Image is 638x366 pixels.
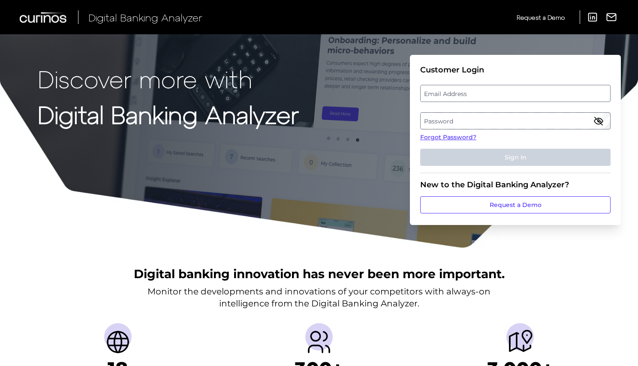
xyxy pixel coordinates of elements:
label: Password [421,113,610,129]
label: Email Address [421,86,610,101]
p: Discover more with [38,65,299,92]
p: Monitor the developments and innovations of your competitors with always-on intelligence from the... [147,285,491,309]
a: Request a Demo [420,196,611,213]
img: Countries [104,328,132,356]
a: Forgot Password? [420,133,611,142]
a: Request a Demo [517,10,565,24]
button: Sign In [420,149,611,166]
span: Digital Banking Analyzer [88,11,202,24]
strong: Digital Banking Analyzer [38,100,299,129]
img: Journeys [506,328,534,356]
span: Request a Demo [517,14,565,21]
img: Curinos [20,12,68,23]
img: Providers [305,328,333,356]
div: New to the Digital Banking Analyzer? [420,180,611,189]
div: Customer Login [420,65,611,75]
h2: Digital banking innovation has never been more important. [134,266,505,282]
